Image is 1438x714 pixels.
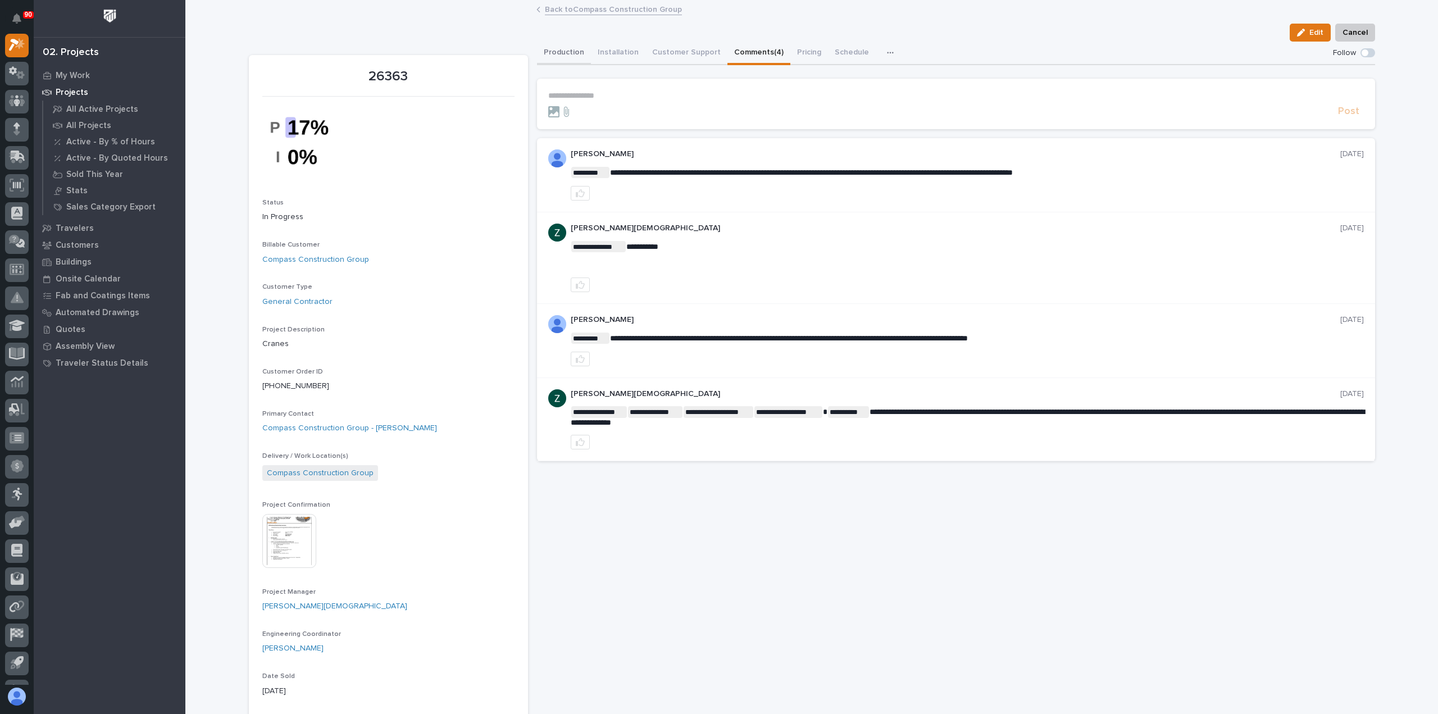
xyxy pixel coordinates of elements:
[34,354,185,371] a: Traveler Status Details
[25,11,32,19] p: 90
[545,2,682,15] a: Back toCompass Construction Group
[262,369,323,375] span: Customer Order ID
[262,296,333,308] a: General Contractor
[645,42,727,65] button: Customer Support
[43,150,185,166] a: Active - By Quoted Hours
[1340,315,1364,325] p: [DATE]
[262,326,325,333] span: Project Description
[548,389,566,407] img: ACg8ocIGaxZgOborKONOsCK60Wx-Xey7sE2q6Qmw6EHN013R=s96-c
[262,685,515,697] p: [DATE]
[727,42,790,65] button: Comments (4)
[66,137,155,147] p: Active - By % of Hours
[34,220,185,237] a: Travelers
[56,342,115,352] p: Assembly View
[1334,105,1364,118] button: Post
[34,253,185,270] a: Buildings
[43,134,185,149] a: Active - By % of Hours
[828,42,876,65] button: Schedule
[571,278,590,292] button: like this post
[571,389,1340,399] p: [PERSON_NAME][DEMOGRAPHIC_DATA]
[56,308,139,318] p: Automated Drawings
[56,291,150,301] p: Fab and Coatings Items
[1340,389,1364,399] p: [DATE]
[262,411,314,417] span: Primary Contact
[1309,28,1323,38] span: Edit
[43,199,185,215] a: Sales Category Export
[56,88,88,98] p: Projects
[43,101,185,117] a: All Active Projects
[34,321,185,338] a: Quotes
[262,643,324,654] a: [PERSON_NAME]
[262,502,330,508] span: Project Confirmation
[262,103,347,181] img: WvFjyx_WZodD2ZVgffucJ0-C9f23Z4ztZeVJ7ndyS5Y
[34,338,185,354] a: Assembly View
[34,304,185,321] a: Automated Drawings
[66,186,88,196] p: Stats
[1338,105,1359,118] span: Post
[548,149,566,167] img: AOh14GjSnsZhInYMAl2VIng-st1Md8In0uqDMk7tOoQNx6CrVl7ct0jB5IZFYVrQT5QA0cOuF6lsKrjh3sjyefAjBh-eRxfSk...
[56,325,85,335] p: Quotes
[537,42,591,65] button: Production
[14,13,29,31] div: Notifications90
[1340,224,1364,233] p: [DATE]
[34,270,185,287] a: Onsite Calendar
[43,117,185,133] a: All Projects
[43,183,185,198] a: Stats
[34,287,185,304] a: Fab and Coatings Items
[66,202,156,212] p: Sales Category Export
[262,631,341,638] span: Engineering Coordinator
[5,685,29,708] button: users-avatar
[262,69,515,85] p: 26363
[99,6,120,26] img: Workspace Logo
[43,47,99,59] div: 02. Projects
[56,358,148,369] p: Traveler Status Details
[591,42,645,65] button: Installation
[262,199,284,206] span: Status
[66,153,168,163] p: Active - By Quoted Hours
[262,211,515,223] p: In Progress
[571,315,1340,325] p: [PERSON_NAME]
[1343,26,1368,39] span: Cancel
[790,42,828,65] button: Pricing
[56,240,99,251] p: Customers
[262,338,515,350] p: Cranes
[571,224,1340,233] p: [PERSON_NAME][DEMOGRAPHIC_DATA]
[262,284,312,290] span: Customer Type
[548,224,566,242] img: ACg8ocIGaxZgOborKONOsCK60Wx-Xey7sE2q6Qmw6EHN013R=s96-c
[1340,149,1364,159] p: [DATE]
[56,257,92,267] p: Buildings
[43,166,185,182] a: Sold This Year
[66,121,111,131] p: All Projects
[262,242,320,248] span: Billable Customer
[262,453,348,460] span: Delivery / Work Location(s)
[571,186,590,201] button: like this post
[262,254,369,266] a: Compass Construction Group
[1333,48,1356,58] p: Follow
[56,274,121,284] p: Onsite Calendar
[548,315,566,333] img: AOh14GjSnsZhInYMAl2VIng-st1Md8In0uqDMk7tOoQNx6CrVl7ct0jB5IZFYVrQT5QA0cOuF6lsKrjh3sjyefAjBh-eRxfSk...
[267,467,374,479] a: Compass Construction Group
[66,104,138,115] p: All Active Projects
[262,380,515,392] p: [PHONE_NUMBER]
[56,224,94,234] p: Travelers
[571,352,590,366] button: like this post
[34,84,185,101] a: Projects
[34,67,185,84] a: My Work
[1335,24,1375,42] button: Cancel
[262,422,437,434] a: Compass Construction Group - [PERSON_NAME]
[1290,24,1331,42] button: Edit
[262,601,407,612] a: [PERSON_NAME][DEMOGRAPHIC_DATA]
[5,7,29,30] button: Notifications
[66,170,123,180] p: Sold This Year
[262,673,295,680] span: Date Sold
[34,237,185,253] a: Customers
[262,589,316,595] span: Project Manager
[56,71,90,81] p: My Work
[571,149,1340,159] p: [PERSON_NAME]
[571,435,590,449] button: like this post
